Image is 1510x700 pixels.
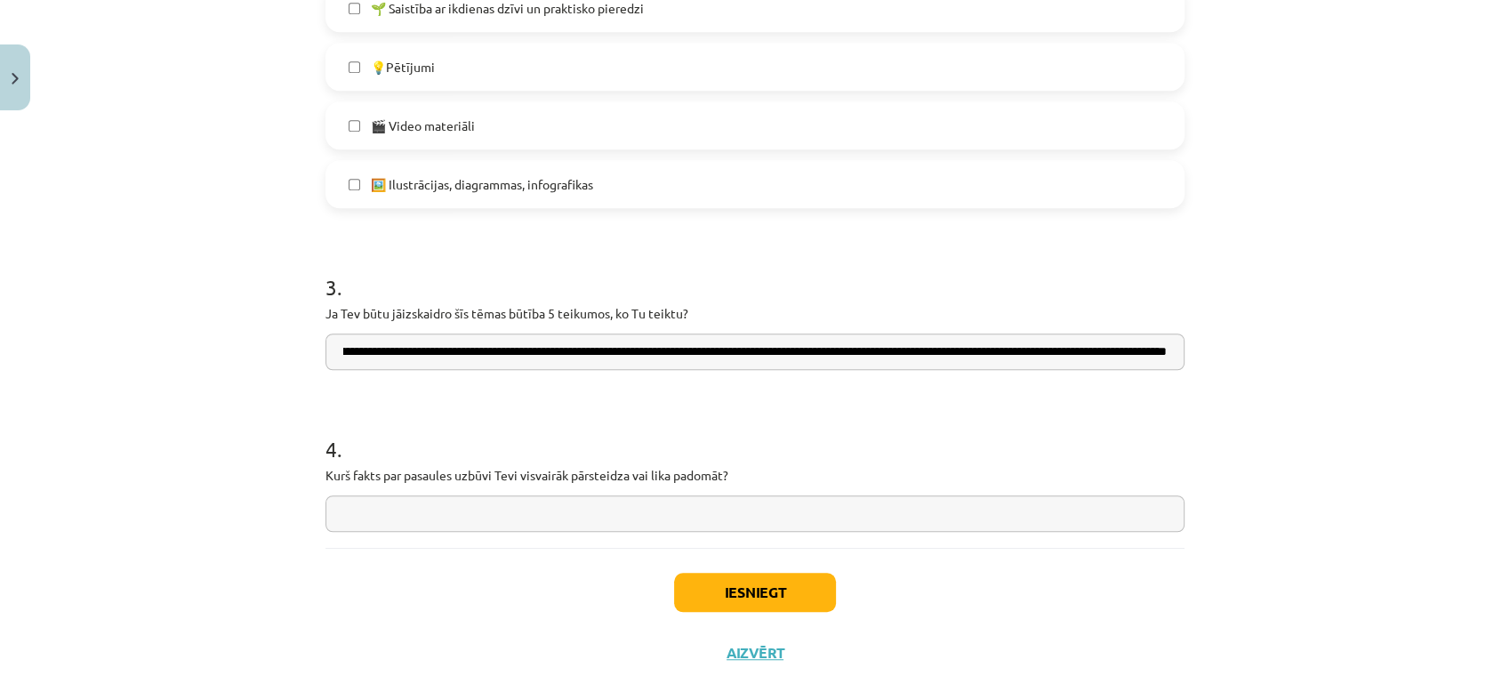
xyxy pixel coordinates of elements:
h1: 3 . [325,244,1185,299]
span: 🖼️ Ilustrācijas, diagrammas, infografikas [371,175,593,194]
span: 🎬 Video materiāli [371,117,475,135]
input: 🎬 Video materiāli [349,120,360,132]
img: icon-close-lesson-0947bae3869378f0d4975bcd49f059093ad1ed9edebbc8119c70593378902aed.svg [12,73,19,84]
input: 🌱 Saistība ar ikdienas dzīvi un praktisko pieredzi [349,3,360,14]
h1: 4 . [325,406,1185,461]
p: Kurš fakts par pasaules uzbūvi Tevi visvairāk pārsteidza vai lika padomāt? [325,466,1185,485]
button: Iesniegt [674,573,836,612]
button: Aizvērt [721,644,789,662]
input: 💡Pētījumi [349,61,360,73]
p: Ja Tev būtu jāizskaidro šīs tēmas būtība 5 teikumos, ko Tu teiktu? [325,304,1185,323]
span: 💡Pētījumi [371,58,435,76]
input: 🖼️ Ilustrācijas, diagrammas, infografikas [349,179,360,190]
